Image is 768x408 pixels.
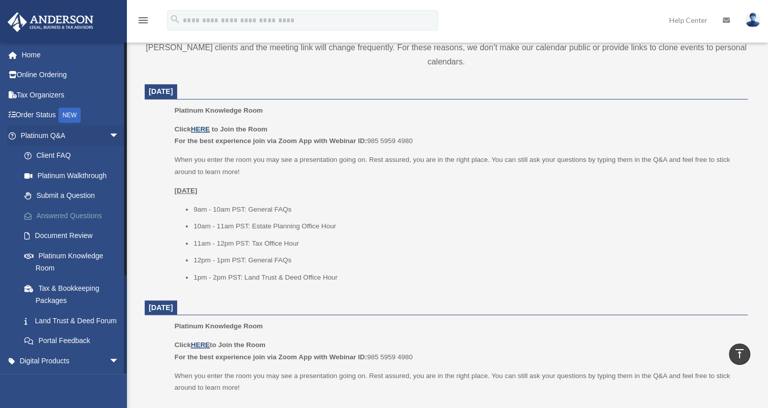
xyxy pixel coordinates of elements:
[175,123,741,147] p: 985 5959 4980
[193,254,741,266] li: 12pm - 1pm PST: General FAQs
[109,351,129,371] span: arrow_drop_down
[745,13,760,27] img: User Pic
[7,85,135,105] a: Tax Organizers
[7,105,135,126] a: Order StatusNEW
[193,203,741,216] li: 9am - 10am PST: General FAQs
[14,311,135,331] a: Land Trust & Deed Forum
[175,154,741,178] p: When you enter the room you may see a presentation going on. Rest assured, you are in the right p...
[7,65,135,85] a: Online Ordering
[7,125,135,146] a: Platinum Q&Aarrow_drop_down
[170,14,181,25] i: search
[191,125,210,133] a: HERE
[175,339,741,363] p: 985 5959 4980
[14,186,135,206] a: Submit a Question
[175,322,263,330] span: Platinum Knowledge Room
[14,246,129,278] a: Platinum Knowledge Room
[109,371,129,392] span: arrow_drop_down
[14,226,135,246] a: Document Review
[175,353,367,361] b: For the best experience join via Zoom App with Webinar ID:
[212,125,268,133] b: to Join the Room
[175,137,367,145] b: For the best experience join via Zoom App with Webinar ID:
[137,18,149,26] a: menu
[149,303,173,312] span: [DATE]
[175,125,212,133] b: Click
[193,271,741,284] li: 1pm - 2pm PST: Land Trust & Deed Office Hour
[137,14,149,26] i: menu
[14,146,135,166] a: Client FAQ
[7,371,135,391] a: My Entitiesarrow_drop_down
[175,107,263,114] span: Platinum Knowledge Room
[14,165,135,186] a: Platinum Walkthrough
[175,341,265,349] b: Click to Join the Room
[191,341,210,349] a: HERE
[149,87,173,95] span: [DATE]
[7,45,135,65] a: Home
[7,351,135,371] a: Digital Productsarrow_drop_down
[729,344,750,365] a: vertical_align_top
[14,206,135,226] a: Answered Questions
[193,237,741,250] li: 11am - 12pm PST: Tax Office Hour
[58,108,81,123] div: NEW
[14,278,135,311] a: Tax & Bookkeeping Packages
[5,12,96,32] img: Anderson Advisors Platinum Portal
[193,220,741,232] li: 10am - 11am PST: Estate Planning Office Hour
[175,187,197,194] u: [DATE]
[733,348,746,360] i: vertical_align_top
[14,331,135,351] a: Portal Feedback
[109,125,129,146] span: arrow_drop_down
